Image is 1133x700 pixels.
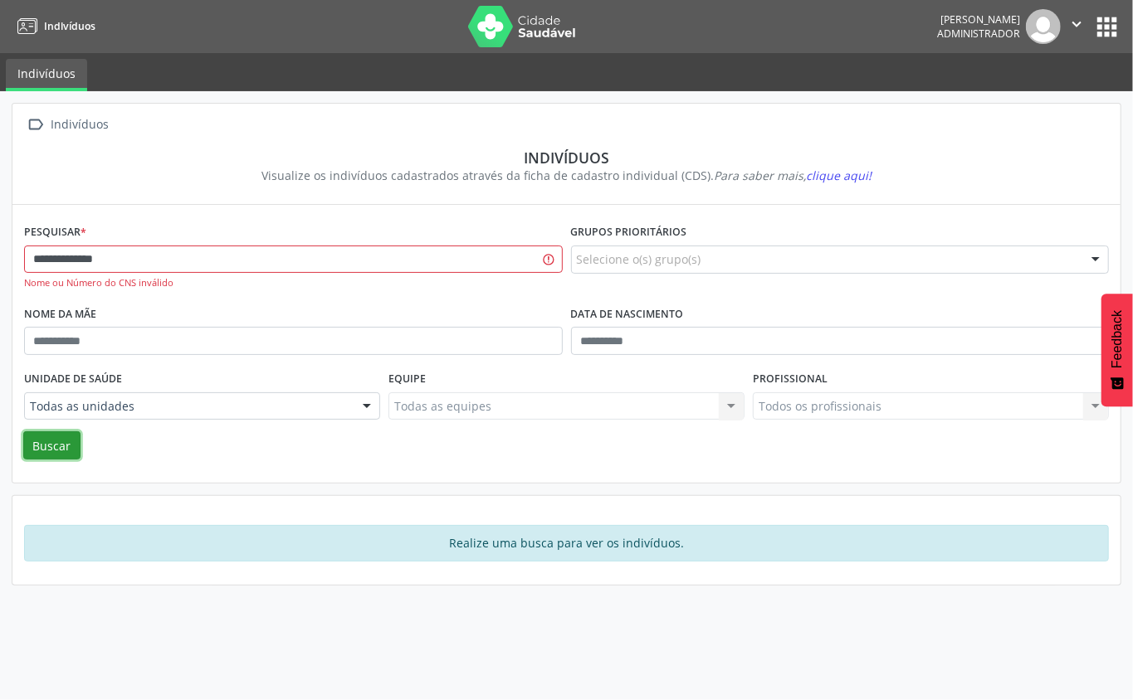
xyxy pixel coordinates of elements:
[571,302,684,328] label: Data de nascimento
[24,525,1109,561] div: Realize uma busca para ver os indivíduos.
[1092,12,1121,41] button: apps
[36,148,1097,167] div: Indivíduos
[1026,9,1061,44] img: img
[571,220,687,245] label: Grupos prioritários
[48,113,112,137] div: Indivíduos
[24,113,48,137] i: 
[937,27,1020,41] span: Administrador
[24,302,96,328] label: Nome da mãe
[24,113,112,137] a:  Indivíduos
[6,59,87,91] a: Indivíduos
[44,19,95,33] span: Indivíduos
[12,12,95,40] a: Indivíduos
[36,167,1097,184] div: Visualize os indivíduos cadastrados através da ficha de cadastro individual (CDS).
[30,398,346,415] span: Todas as unidades
[1067,15,1086,33] i: 
[23,431,81,459] button: Buscar
[1110,310,1125,368] span: Feedback
[1101,294,1133,406] button: Feedback - Mostrar pesquisa
[937,12,1020,27] div: [PERSON_NAME]
[753,367,828,392] label: Profissional
[24,220,86,245] label: Pesquisar
[1061,9,1092,44] button: 
[24,367,122,392] label: Unidade de saúde
[806,168,872,183] span: clique aqui!
[714,168,872,183] i: Para saber mais,
[577,250,701,268] span: Selecione o(s) grupo(s)
[388,367,426,392] label: Equipe
[24,276,563,290] div: Nome ou Número do CNS inválido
